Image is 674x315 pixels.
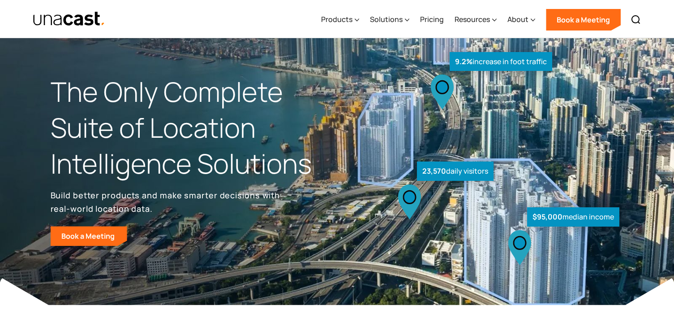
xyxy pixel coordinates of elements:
[321,14,352,25] div: Products
[455,1,497,38] div: Resources
[631,14,641,25] img: Search icon
[33,11,106,27] a: home
[450,52,552,71] div: increase in foot traffic
[51,226,127,246] a: Book a Meeting
[370,14,403,25] div: Solutions
[527,207,619,227] div: median income
[420,1,444,38] a: Pricing
[321,1,359,38] div: Products
[455,57,472,66] strong: 9.2%
[33,11,106,27] img: Unacast text logo
[51,74,337,181] h1: The Only Complete Suite of Location Intelligence Solutions
[370,1,409,38] div: Solutions
[417,162,494,181] div: daily visitors
[507,14,528,25] div: About
[532,212,562,222] strong: $95,000
[507,1,535,38] div: About
[51,188,283,215] p: Build better products and make smarter decisions with real-world location data.
[455,14,490,25] div: Resources
[422,166,446,176] strong: 23,570
[546,9,621,31] a: Book a Meeting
